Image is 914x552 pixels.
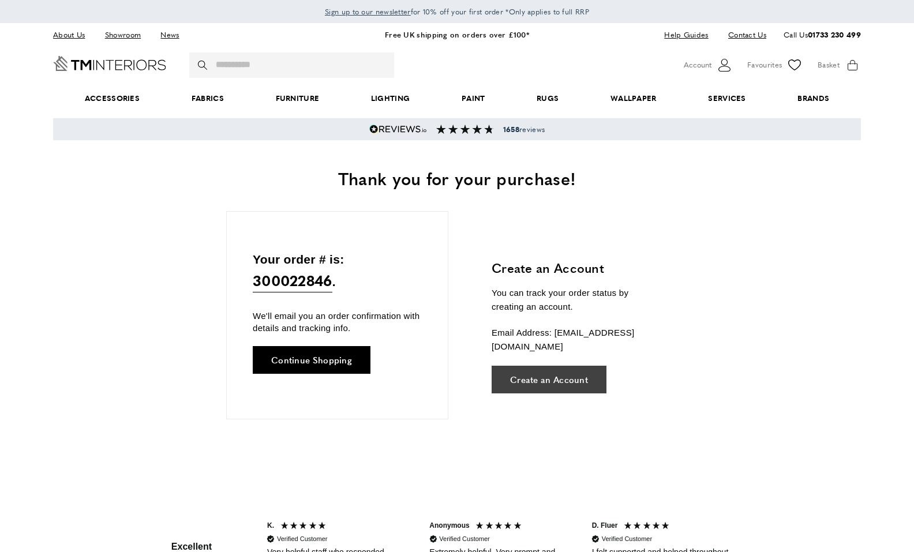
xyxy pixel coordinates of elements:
[585,81,682,116] a: Wallpaper
[325,6,589,17] span: for 10% off your first order *Only applies to full RRP
[808,29,861,40] a: 01733 230 499
[747,57,803,74] a: Favourites
[59,81,166,116] span: Accessories
[784,29,861,41] p: Call Us
[277,535,327,543] div: Verified Customer
[53,56,166,71] a: Go to Home page
[253,269,332,292] span: 300022846
[385,29,529,40] a: Free UK shipping on orders over £100*
[772,81,855,116] a: Brands
[720,27,766,43] a: Contact Us
[325,6,411,17] a: Sign up to our newsletter
[684,59,711,71] span: Account
[436,125,494,134] img: Reviews section
[503,125,545,134] span: reviews
[152,27,188,43] a: News
[492,286,662,314] p: You can track your order status by creating an account.
[492,366,606,393] a: Create an Account
[602,535,652,543] div: Verified Customer
[503,124,519,134] strong: 1658
[492,326,662,354] p: Email Address: [EMAIL_ADDRESS][DOMAIN_NAME]
[338,166,576,190] span: Thank you for your purchase!
[747,59,782,71] span: Favourites
[96,27,149,43] a: Showroom
[198,52,209,78] button: Search
[623,521,673,533] div: 5 Stars
[280,521,330,533] div: 5 Stars
[684,57,733,74] button: Customer Account
[655,27,717,43] a: Help Guides
[267,521,274,531] div: K.
[475,521,525,533] div: 5 Stars
[53,27,93,43] a: About Us
[253,346,370,374] a: Continue Shopping
[253,250,422,293] p: Your order # is: .
[492,259,662,277] h3: Create an Account
[683,81,772,116] a: Services
[436,81,511,116] a: Paint
[510,375,588,384] span: Create an Account
[166,81,250,116] a: Fabrics
[592,521,618,531] div: D. Fluer
[369,125,427,134] img: Reviews.io 5 stars
[429,521,469,531] div: Anonymous
[511,81,585,116] a: Rugs
[253,310,422,334] p: We'll email you an order confirmation with details and tracking info.
[439,535,489,543] div: Verified Customer
[345,81,436,116] a: Lighting
[271,355,352,364] span: Continue Shopping
[250,81,345,116] a: Furniture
